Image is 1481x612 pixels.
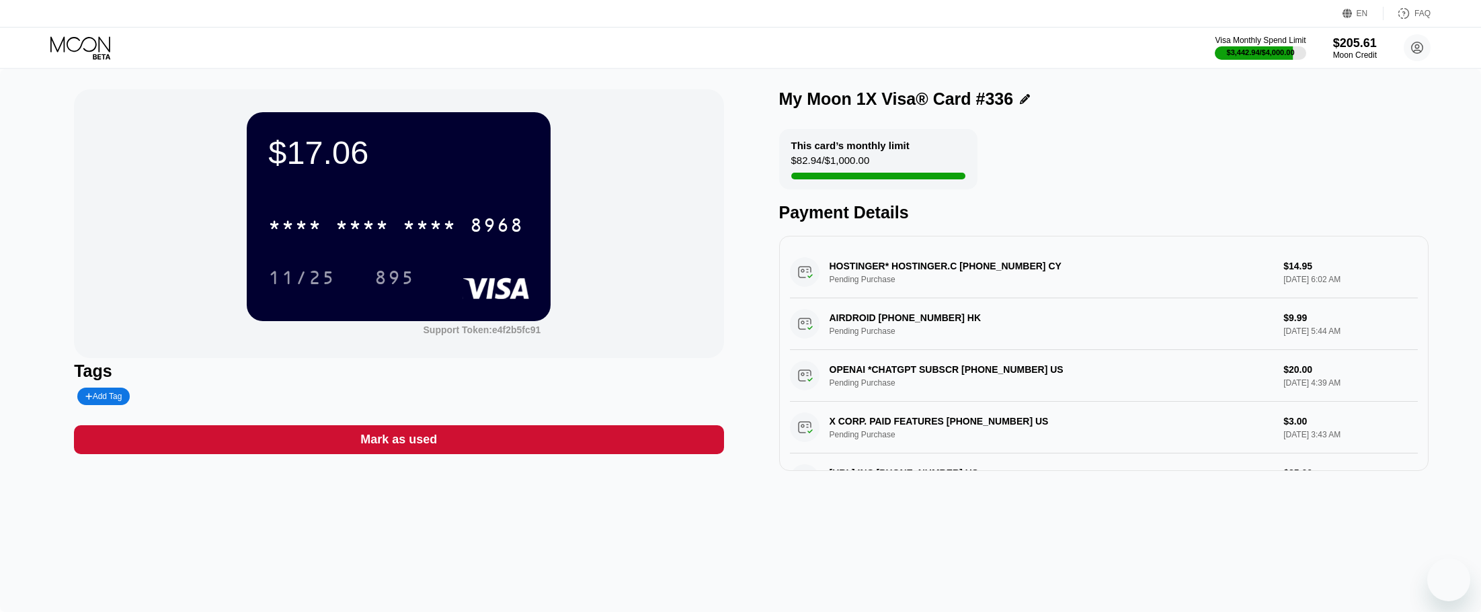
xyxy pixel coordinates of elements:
div: 895 [374,269,415,290]
div: 8968 [470,216,524,238]
div: EN [1343,7,1384,20]
div: Add Tag [85,392,122,401]
div: 11/25 [258,261,346,294]
div: My Moon 1X Visa® Card #336 [779,89,1014,109]
div: Mark as used [360,432,437,447]
div: Support Token:e4f2b5fc91 [424,324,541,335]
div: Payment Details [779,203,1429,222]
div: $205.61 [1333,36,1377,50]
div: $82.94 / $1,000.00 [791,155,870,173]
div: Tags [74,361,723,381]
div: This card’s monthly limit [791,140,910,151]
div: Support Token: e4f2b5fc91 [424,324,541,335]
div: $3,442.94 / $4,000.00 [1227,48,1295,56]
div: 895 [364,261,425,294]
div: 11/25 [268,269,335,290]
div: $205.61Moon Credit [1333,36,1377,60]
div: Visa Monthly Spend Limit [1215,36,1306,45]
div: Visa Monthly Spend Limit$3,442.94/$4,000.00 [1215,36,1306,60]
div: FAQ [1414,9,1431,18]
div: Add Tag [77,388,130,405]
div: FAQ [1384,7,1431,20]
div: EN [1357,9,1368,18]
div: Mark as used [74,425,723,454]
iframe: Button to launch messaging window [1427,558,1470,601]
div: $17.06 [268,134,529,171]
div: Moon Credit [1333,50,1377,60]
